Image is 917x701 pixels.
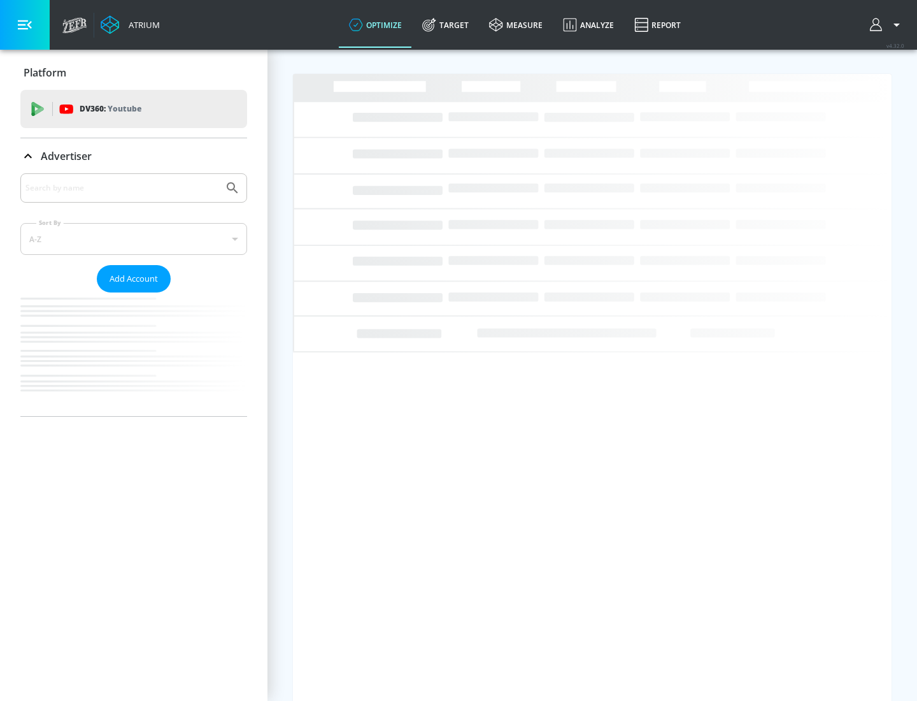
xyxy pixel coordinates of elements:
p: Youtube [108,102,141,115]
p: Advertiser [41,149,92,163]
div: Advertiser [20,173,247,416]
span: Add Account [110,271,158,286]
div: Atrium [124,19,160,31]
button: Add Account [97,265,171,293]
a: Analyze [553,2,624,48]
div: Platform [20,55,247,90]
a: Atrium [101,15,160,34]
div: DV360: Youtube [20,90,247,128]
p: Platform [24,66,66,80]
input: Search by name [25,180,218,196]
a: measure [479,2,553,48]
div: A-Z [20,223,247,255]
label: Sort By [36,219,64,227]
nav: list of Advertiser [20,293,247,416]
p: DV360: [80,102,141,116]
div: Advertiser [20,138,247,174]
a: optimize [339,2,412,48]
span: v 4.32.0 [886,42,904,49]
a: Target [412,2,479,48]
a: Report [624,2,691,48]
